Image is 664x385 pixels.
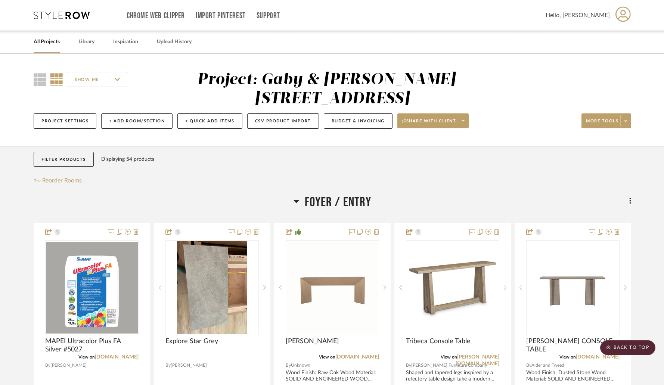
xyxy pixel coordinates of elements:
span: View on [441,355,457,359]
span: View on [319,355,335,359]
span: By [286,362,291,369]
a: Inspiration [113,37,138,47]
a: Library [78,37,94,47]
div: Displaying 54 products [101,152,154,167]
span: Hello, [PERSON_NAME] [546,11,610,20]
img: Grady [286,242,378,334]
button: CSV Product Import [247,113,319,129]
div: 0 [527,241,619,335]
a: [DOMAIN_NAME] [576,354,620,360]
button: Reorder Rooms [34,176,82,185]
button: + Add Room/Section [101,113,173,129]
a: [DOMAIN_NAME] [335,354,379,360]
span: View on [559,355,576,359]
span: View on [78,355,95,359]
span: Reorder Rooms [42,176,82,185]
button: Budget & Invoicing [324,113,392,129]
a: [DOMAIN_NAME] [95,354,139,360]
scroll-to-top-button: BACK TO TOP [600,340,655,355]
img: Tribeca Console Table [407,242,499,334]
span: Share with client [402,118,456,129]
button: More tools [581,113,631,128]
span: Unknown [291,362,310,369]
span: More tools [586,118,618,129]
button: Share with client [397,113,469,128]
span: Alder and Tweed [531,362,564,369]
span: By [526,362,531,369]
span: Tribeca Console Table [406,337,471,345]
span: By [406,362,411,369]
span: [PERSON_NAME] Furniture Company [411,362,487,369]
span: [PERSON_NAME] [50,362,87,369]
button: Filter Products [34,152,94,167]
div: Project: Gaby & [PERSON_NAME] -[STREET_ADDRESS] [197,72,467,107]
a: All Projects [34,37,60,47]
img: MAPEI Ultracolor Plus FA Silver #5027 [46,242,138,334]
a: Upload History [157,37,192,47]
span: Explore Star Grey [165,337,218,345]
span: By [165,362,171,369]
span: MAPEI Ultracolor Plus FA Silver #5027 [45,337,139,354]
a: [PERSON_NAME][DOMAIN_NAME] [456,354,499,366]
div: 0 [286,241,379,335]
span: [PERSON_NAME] CONSOLE TABLE [526,337,620,354]
a: Chrome Web Clipper [127,13,185,19]
span: [PERSON_NAME] [286,337,339,345]
div: 0 [46,241,138,335]
div: 0 [406,241,499,335]
img: Explore Star Grey [177,241,247,334]
a: Support [257,13,280,19]
span: By [45,362,50,369]
button: + Quick Add Items [177,113,242,129]
span: [PERSON_NAME] [171,362,207,369]
div: 0 [166,241,258,335]
img: RANDALL CONSOLE TABLE [527,242,619,334]
span: Foyer / Entry [305,194,371,210]
button: Project Settings [34,113,96,129]
a: Import Pinterest [196,13,246,19]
